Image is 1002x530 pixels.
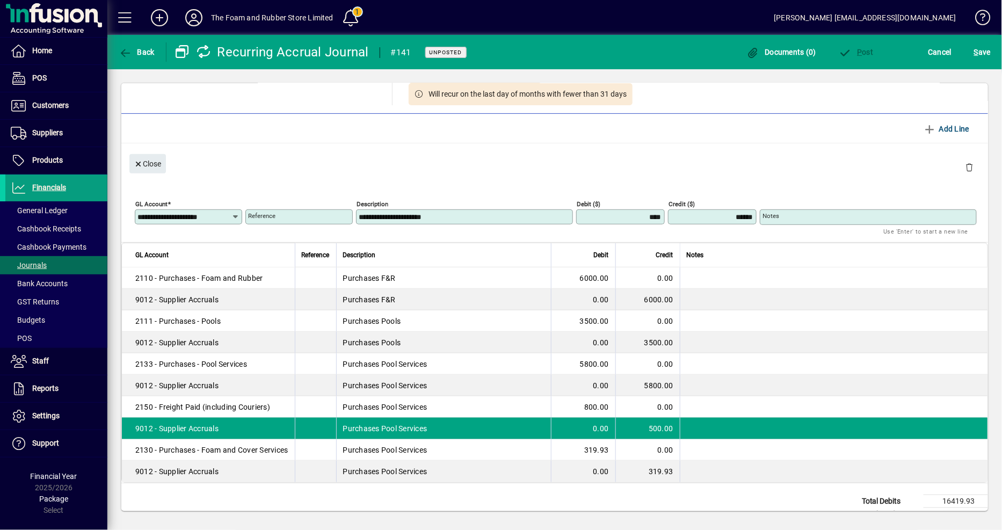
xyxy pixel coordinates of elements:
[615,310,680,332] td: 0.00
[615,375,680,396] td: 5800.00
[107,42,166,62] app-page-header-button: Back
[39,495,68,503] span: Package
[5,311,107,329] a: Budgets
[32,46,52,55] span: Home
[135,316,221,326] span: 2111 - Purchases - Pools
[127,158,169,168] app-page-header-button: Close
[551,353,615,375] td: 5800.00
[967,2,989,37] a: Knowledge Base
[551,289,615,310] td: 0.00
[391,44,411,61] div: #141
[119,48,155,56] span: Back
[551,418,615,439] td: 0.00
[5,38,107,64] a: Home
[5,375,107,402] a: Reports
[5,430,107,457] a: Support
[248,212,275,220] mat-label: Reference
[594,249,609,261] span: Debit
[11,206,68,215] span: General Ledger
[763,212,779,220] mat-label: Notes
[11,224,81,233] span: Cashbook Receipts
[744,42,819,62] button: Documents (0)
[336,439,551,461] td: Purchases Pool Services
[336,310,551,332] td: Purchases Pools
[336,332,551,353] td: Purchases Pools
[135,200,168,208] mat-label: GL Account
[551,267,615,289] td: 6000.00
[336,289,551,310] td: Purchases F&R
[302,249,330,261] span: Reference
[884,225,968,237] mat-hint: Use 'Enter' to start a new line
[336,461,551,482] td: Purchases Pool Services
[211,9,333,26] div: The Foam and Rubber Store Limited
[5,65,107,92] a: POS
[116,42,157,62] button: Back
[836,42,876,62] button: Post
[343,249,376,261] span: Description
[135,294,219,305] span: 9012 - Supplier Accruals
[11,279,68,288] span: Bank Accounts
[134,155,162,173] span: Close
[5,120,107,147] a: Suppliers
[957,162,983,172] app-page-header-button: Delete
[336,375,551,396] td: Purchases Pool Services
[957,154,983,180] button: Delete
[5,220,107,238] a: Cashbook Receipts
[615,353,680,375] td: 0.00
[928,43,952,61] span: Cancel
[5,403,107,430] a: Settings
[357,200,388,208] mat-label: Description
[551,461,615,482] td: 0.00
[129,154,166,173] button: Close
[11,261,47,270] span: Journals
[551,332,615,353] td: 0.00
[135,445,288,455] span: 2130 - Purchases - Foam and Cover Services
[5,201,107,220] a: General Ledger
[11,316,45,324] span: Budgets
[5,293,107,311] a: GST Returns
[336,267,551,289] td: Purchases F&R
[32,128,63,137] span: Suppliers
[551,396,615,418] td: 800.00
[32,439,59,447] span: Support
[135,402,270,412] span: 2150 - Freight Paid (including Couriers)
[32,183,66,192] span: Financials
[839,48,874,56] span: ost
[135,249,169,261] span: GL Account
[5,274,107,293] a: Bank Accounts
[924,120,970,137] span: Add Line
[974,48,978,56] span: S
[924,495,988,508] td: 16419.93
[32,384,59,393] span: Reports
[551,439,615,461] td: 319.93
[615,267,680,289] td: 0.00
[135,337,219,348] span: 9012 - Supplier Accruals
[135,423,219,434] span: 9012 - Supplier Accruals
[971,42,993,62] button: Save
[142,8,177,27] button: Add
[135,466,219,477] span: 9012 - Supplier Accruals
[135,273,263,284] span: 2110 - Purchases - Foam and Rubber
[746,48,816,56] span: Documents (0)
[924,508,988,521] td: 16119.93
[336,418,551,439] td: Purchases Pool Services
[32,101,69,110] span: Customers
[5,256,107,274] a: Journals
[336,396,551,418] td: Purchases Pool Services
[5,348,107,375] a: Staff
[429,89,627,100] span: Will recur on the last day of months with fewer than 31 days
[669,200,695,208] mat-label: Credit ($)
[175,43,369,61] div: Recurring Accrual Journal
[974,43,991,61] span: ave
[5,329,107,347] a: POS
[656,249,673,261] span: Credit
[177,8,211,27] button: Profile
[135,380,219,391] span: 9012 - Supplier Accruals
[32,357,49,365] span: Staff
[858,48,862,56] span: P
[11,334,32,343] span: POS
[11,297,59,306] span: GST Returns
[774,9,956,26] div: [PERSON_NAME] [EMAIL_ADDRESS][DOMAIN_NAME]
[615,396,680,418] td: 0.00
[551,375,615,396] td: 0.00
